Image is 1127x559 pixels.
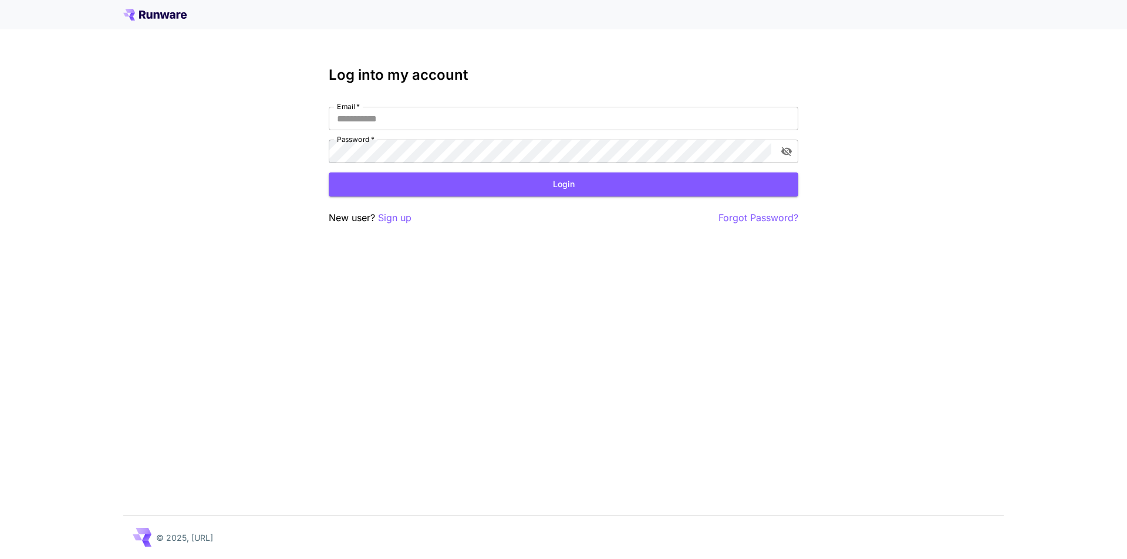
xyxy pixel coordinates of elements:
[378,211,411,225] button: Sign up
[337,101,360,111] label: Email
[329,172,798,197] button: Login
[329,67,798,83] h3: Log into my account
[329,211,411,225] p: New user?
[718,211,798,225] button: Forgot Password?
[337,134,374,144] label: Password
[156,531,213,544] p: © 2025, [URL]
[776,141,797,162] button: toggle password visibility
